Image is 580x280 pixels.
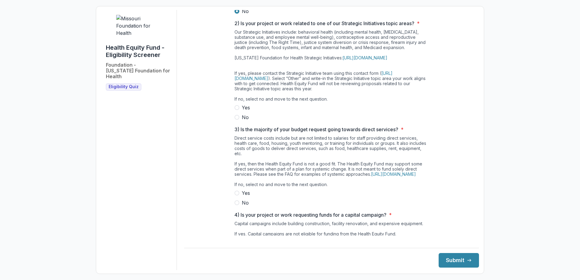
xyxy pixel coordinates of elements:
[439,253,479,268] button: Submit
[234,211,386,218] p: 4) Is your project or work requesting funds for a capital campaign?
[106,44,172,58] h1: Health Equity Fund - Eligibility Screener
[242,199,249,206] span: No
[342,55,387,60] a: [URL][DOMAIN_NAME]
[234,126,398,133] p: 3) Is the majority of your budget request going towards direct services?
[116,15,162,37] img: Missouri Foundation for Health
[242,189,250,197] span: Yes
[242,8,249,15] span: No
[371,172,416,177] a: [URL][DOMAIN_NAME]
[234,135,429,189] div: Direct service costs include but are not limited to salaries for staff providing direct services,...
[242,114,249,121] span: No
[242,104,250,111] span: Yes
[234,29,429,104] div: Our Strategic Initiatives include: behavioral health (including mental health, [MEDICAL_DATA], su...
[234,71,393,81] a: [URL][DOMAIN_NAME]
[234,20,414,27] p: 2) Is your project or work related to one of our Strategic Initiatives topic areas?
[234,221,429,249] div: Capital campaigns include building construction, facility renovation, and expensive equipment. If...
[109,84,139,89] span: Eligibility Quiz
[106,62,172,80] h2: Foundation - [US_STATE] Foundation for Health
